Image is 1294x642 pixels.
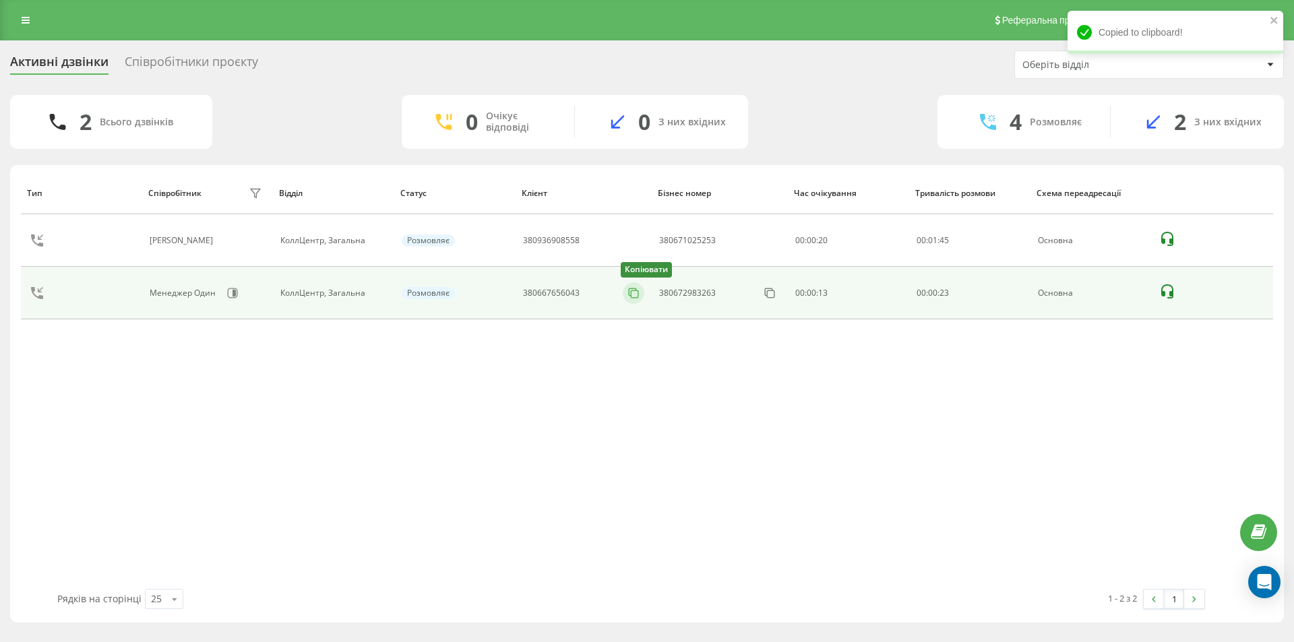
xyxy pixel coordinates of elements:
div: Тривалість розмови [915,189,1024,198]
span: 00 [928,287,937,298]
div: Менеджер Один [150,288,219,298]
div: 25 [151,592,162,606]
span: 45 [939,234,949,246]
div: КоллЦентр, Загальна [280,288,387,298]
div: Очікує відповіді [486,110,554,133]
div: Схема переадресації [1037,189,1145,198]
div: Розмовляє [402,287,455,299]
div: Активні дзвінки [10,55,109,75]
button: close [1270,15,1279,28]
div: Час очікування [794,189,902,198]
div: 380936908558 [523,236,580,245]
span: 01 [928,234,937,246]
div: 00:00:20 [795,236,902,245]
div: Розмовляє [1030,117,1082,128]
div: Copied to clipboard! [1068,11,1283,54]
div: Відділ [279,189,388,198]
span: 00 [917,287,926,298]
div: Оберіть відділ [1022,59,1183,71]
div: 380672983263 [659,288,716,298]
div: [PERSON_NAME] [150,236,216,245]
div: Основна [1038,236,1144,245]
span: 00 [917,234,926,246]
div: З них вхідних [658,117,726,128]
div: : : [917,288,949,298]
span: 23 [939,287,949,298]
div: 00:00:13 [795,288,902,298]
div: Основна [1038,288,1144,298]
div: Всього дзвінків [100,117,173,128]
div: 1 - 2 з 2 [1108,591,1137,605]
div: Бізнес номер [658,189,781,198]
div: 380671025253 [659,236,716,245]
div: 2 [80,109,92,135]
div: Open Intercom Messenger [1248,566,1281,598]
div: 380667656043 [523,288,580,298]
div: Співробітник [148,189,202,198]
div: Копіювати [621,262,672,278]
div: КоллЦентр, Загальна [280,236,387,245]
div: Статус [400,189,509,198]
div: 0 [466,109,478,135]
div: 2 [1174,109,1186,135]
span: Реферальна програма [1002,15,1101,26]
div: Клієнт [522,189,645,198]
div: Співробітники проєкту [125,55,258,75]
div: Тип [27,189,135,198]
div: Розмовляє [402,234,455,247]
div: 0 [638,109,650,135]
span: Рядків на сторінці [57,592,142,605]
div: 4 [1010,109,1022,135]
div: З них вхідних [1194,117,1262,128]
a: 1 [1164,589,1184,608]
div: : : [917,236,949,245]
